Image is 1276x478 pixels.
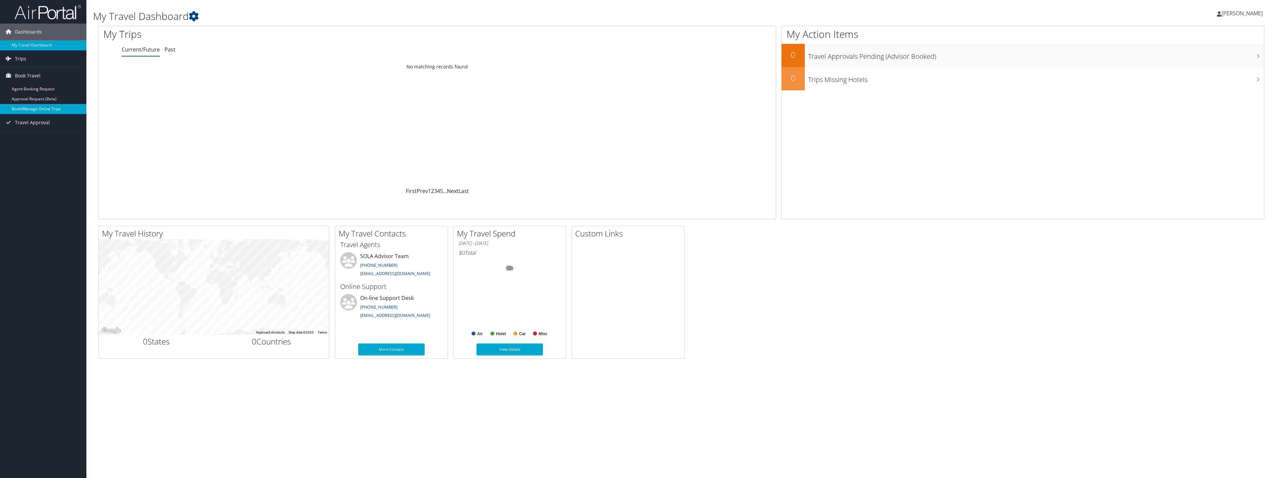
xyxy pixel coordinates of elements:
[102,228,329,239] h2: My Travel History
[122,46,160,53] a: Current/Future
[447,187,459,195] a: Next
[1217,3,1269,23] a: [PERSON_NAME]
[337,294,446,321] li: On-line Support Desk
[443,187,447,195] span: …
[339,228,448,239] h2: My Travel Contacts
[360,262,397,268] a: [PHONE_NUMBER]
[340,282,443,291] h3: Online Support
[459,249,561,256] h6: Total
[539,332,548,336] text: Misc
[808,48,1264,61] h3: Travel Approvals Pending (Advisor Booked)
[1222,10,1263,17] span: [PERSON_NAME]
[440,187,443,195] a: 5
[104,336,209,347] h2: States
[496,332,506,336] text: Hotel
[437,187,440,195] a: 4
[103,27,489,41] h1: My Trips
[15,4,81,20] img: airportal-logo.png
[519,332,526,336] text: Car
[782,27,1264,41] h1: My Action Items
[93,9,877,23] h1: My Travel Dashboard
[318,331,327,334] a: Terms (opens in new tab)
[782,49,805,60] h2: 0
[360,270,430,276] a: [EMAIL_ADDRESS][DOMAIN_NAME]
[428,187,431,195] a: 1
[358,343,425,355] a: More Contacts
[431,187,434,195] a: 2
[98,61,776,73] td: No matching records found
[808,72,1264,84] h3: Trips Missing Hotels
[459,249,465,256] span: $0
[417,187,428,195] a: Prev
[256,330,285,335] button: Keyboard shortcuts
[289,331,314,334] span: Map data ©2025
[100,326,122,335] a: Open this area in Google Maps (opens a new window)
[782,67,1264,90] a: 0Trips Missing Hotels
[337,252,446,279] li: SOLA Advisor Team
[360,304,397,310] a: [PHONE_NUMBER]
[507,266,512,270] tspan: 0%
[406,187,417,195] a: First
[782,44,1264,67] a: 0Travel Approvals Pending (Advisor Booked)
[459,240,561,246] h6: [DATE] - [DATE]
[477,343,543,355] a: View Details
[15,114,50,131] span: Travel Approval
[459,187,469,195] a: Last
[477,332,483,336] text: Air
[100,326,122,335] img: Google
[575,228,684,239] h2: Custom Links
[164,46,175,53] a: Past
[15,67,41,84] span: Book Travel
[252,336,257,347] span: 0
[15,50,26,67] span: Trips
[143,336,148,347] span: 0
[782,72,805,84] h2: 0
[340,240,443,249] h3: Travel Agents
[360,312,430,318] a: [EMAIL_ADDRESS][DOMAIN_NAME]
[434,187,437,195] a: 3
[457,228,566,239] h2: My Travel Spend
[219,336,324,347] h2: Countries
[15,24,42,40] span: Dashboards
